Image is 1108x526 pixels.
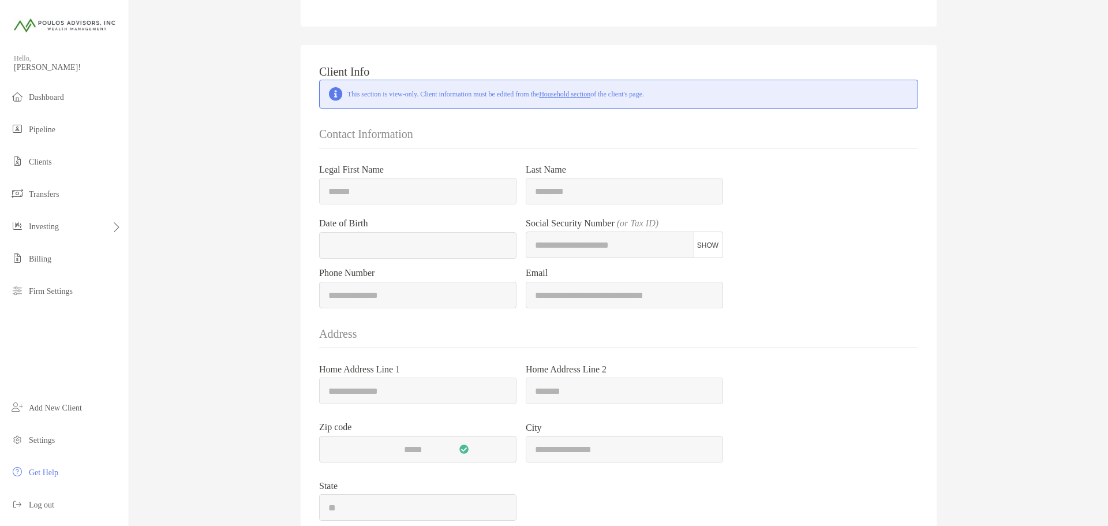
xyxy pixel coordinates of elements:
label: Home Address Line 2 [526,364,607,374]
span: Log out [29,501,54,509]
input: Zip codeinput is ready icon [367,445,459,454]
label: Home Address Line 1 [319,364,400,374]
img: add_new_client icon [10,400,24,414]
span: Transfers [29,190,59,199]
span: Date of Birth [319,218,516,229]
img: Zoe Logo [14,5,115,46]
span: Pipeline [29,125,55,134]
img: billing icon [10,251,24,265]
span: Social Security Number [526,218,723,229]
p: Contact Information [319,127,918,148]
img: logout icon [10,497,24,511]
span: Settings [29,436,55,445]
label: City [526,423,542,432]
img: Notification icon [329,87,343,101]
img: pipeline icon [10,122,24,136]
img: transfers icon [10,186,24,200]
b: Household section [539,90,590,98]
img: input is ready icon [459,445,469,454]
input: Date of Birth [320,241,516,251]
span: SHOW [697,241,718,249]
span: Phone Number [319,268,516,278]
img: get-help icon [10,465,24,479]
span: Firm Settings [29,287,73,296]
img: investing icon [10,219,24,233]
span: Zip code [319,422,516,432]
span: [PERSON_NAME]! [14,63,122,72]
label: Legal First Name [319,165,384,174]
label: State [319,481,338,491]
span: Get Help [29,468,58,477]
span: Clients [29,158,52,166]
div: This section is view-only. Client information must be edited from the of the client's page. [347,90,644,99]
img: firm-settings icon [10,283,24,297]
i: (or Tax ID) [617,218,658,228]
input: Social Security Number (or Tax ID)SHOW [526,240,693,250]
input: Phone Number [320,290,516,300]
h5: Client Info [319,64,918,80]
img: dashboard icon [10,89,24,103]
input: Email [526,290,723,300]
span: Add New Client [29,404,82,412]
img: clients icon [10,154,24,168]
p: Address [319,327,918,348]
span: Dashboard [29,93,64,102]
span: Investing [29,222,59,231]
button: Social Security Number (or Tax ID) [693,240,723,250]
span: Billing [29,255,51,263]
img: settings icon [10,432,24,446]
label: Last Name [526,165,566,174]
span: Email [526,268,723,278]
